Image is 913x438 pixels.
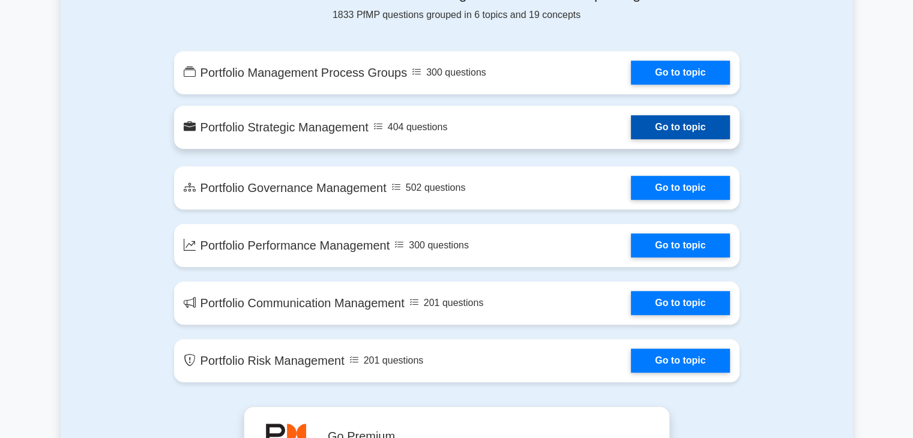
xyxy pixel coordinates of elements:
a: Go to topic [631,349,729,373]
a: Go to topic [631,115,729,139]
a: Go to topic [631,233,729,257]
a: Go to topic [631,176,729,200]
a: Go to topic [631,61,729,85]
a: Go to topic [631,291,729,315]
